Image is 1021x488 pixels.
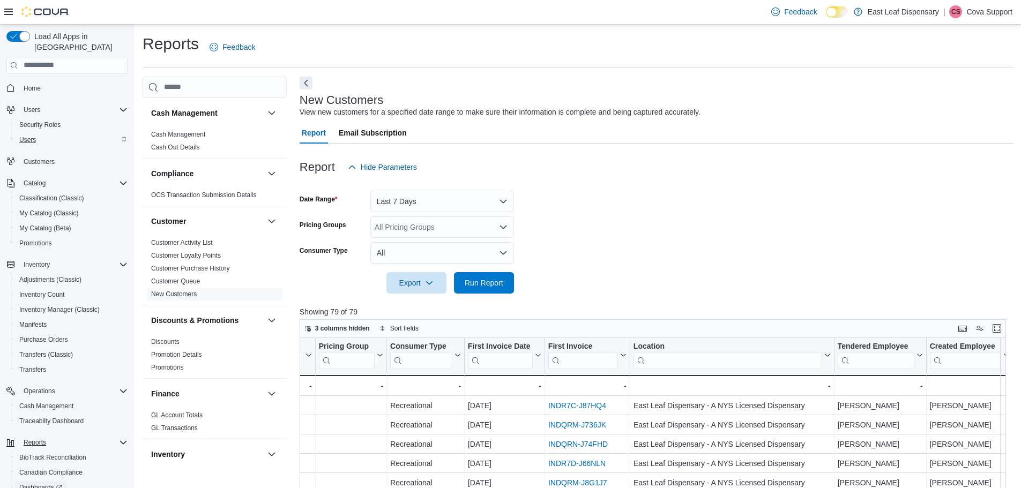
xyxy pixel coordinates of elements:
[15,466,128,479] span: Canadian Compliance
[11,132,132,147] button: Users
[151,191,257,199] a: OCS Transaction Submission Details
[548,379,627,392] div: -
[370,242,514,264] button: All
[151,239,213,246] a: Customer Activity List
[11,362,132,377] button: Transfers
[390,457,461,470] div: Recreational
[300,94,383,107] h3: New Customers
[15,288,128,301] span: Inventory Count
[151,108,218,118] h3: Cash Management
[2,176,132,191] button: Catalog
[143,189,287,206] div: Compliance
[15,192,128,205] span: Classification (Classic)
[240,418,311,431] div: No
[784,6,817,17] span: Feedback
[151,168,263,179] button: Compliance
[19,320,47,329] span: Manifests
[15,318,51,331] a: Manifests
[24,106,40,114] span: Users
[19,436,50,449] button: Reports
[15,303,104,316] a: Inventory Manager (Classic)
[143,236,287,305] div: Customer
[151,265,230,272] a: Customer Purchase History
[370,191,514,212] button: Last 7 Days
[11,191,132,206] button: Classification (Classic)
[634,457,831,470] div: East Leaf Dispensary - A NYS Licensed Dispensary
[151,252,221,259] a: Customer Loyalty Points
[499,223,508,231] button: Open list of options
[2,102,132,117] button: Users
[929,438,1010,451] div: [PERSON_NAME]
[15,118,65,131] a: Security Roles
[634,341,822,351] div: Location
[151,363,184,372] span: Promotions
[2,80,132,96] button: Home
[19,81,128,95] span: Home
[468,341,533,351] div: First Invoice Date
[837,457,922,470] div: [PERSON_NAME]
[151,238,213,247] span: Customer Activity List
[11,347,132,362] button: Transfers (Classic)
[15,237,128,250] span: Promotions
[240,341,303,351] div: Allow Marketing
[19,103,128,116] span: Users
[151,315,239,326] h3: Discounts & Promotions
[837,341,914,369] div: Tendered Employee
[19,239,52,247] span: Promotions
[966,5,1012,18] p: Cova Support
[15,222,76,235] a: My Catalog (Beta)
[19,177,128,190] span: Catalog
[2,154,132,169] button: Customers
[390,341,461,369] button: Consumer Type
[386,272,446,294] button: Export
[300,77,312,89] button: Next
[15,273,86,286] a: Adjustments (Classic)
[19,258,128,271] span: Inventory
[15,237,56,250] a: Promotions
[319,379,383,392] div: -
[468,438,541,451] div: [DATE]
[11,221,132,236] button: My Catalog (Beta)
[929,457,1010,470] div: [PERSON_NAME]
[205,36,259,58] a: Feedback
[151,424,198,432] a: GL Transactions
[19,350,73,359] span: Transfers (Classic)
[265,448,278,461] button: Inventory
[11,317,132,332] button: Manifests
[19,275,81,284] span: Adjustments (Classic)
[548,401,606,410] a: INDR7C-J87HQ4
[143,409,287,439] div: Finance
[265,215,278,228] button: Customer
[151,350,202,359] span: Promotion Details
[929,341,1001,369] div: Created Employee
[15,348,77,361] a: Transfers (Classic)
[390,399,461,412] div: Recreational
[319,341,375,369] div: Pricing Group
[15,348,128,361] span: Transfers (Classic)
[548,341,618,351] div: First Invoice
[11,332,132,347] button: Purchase Orders
[15,451,91,464] a: BioTrack Reconciliation
[240,379,311,392] div: -
[837,399,922,412] div: [PERSON_NAME]
[19,209,79,217] span: My Catalog (Classic)
[319,341,383,369] button: Pricing Group
[30,31,128,52] span: Load All Apps in [GEOGRAPHIC_DATA]
[19,365,46,374] span: Transfers
[15,303,128,316] span: Inventory Manager (Classic)
[24,84,41,93] span: Home
[826,6,848,18] input: Dark Mode
[11,206,132,221] button: My Catalog (Classic)
[151,277,200,286] span: Customer Queue
[767,1,821,22] a: Feedback
[11,117,132,132] button: Security Roles
[151,411,203,419] span: GL Account Totals
[11,302,132,317] button: Inventory Manager (Classic)
[19,417,84,425] span: Traceabilty Dashboard
[300,221,346,229] label: Pricing Groups
[468,418,541,431] div: [DATE]
[2,384,132,399] button: Operations
[868,5,939,18] p: East Leaf Dispensary
[151,216,263,227] button: Customer
[19,194,84,202] span: Classification (Classic)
